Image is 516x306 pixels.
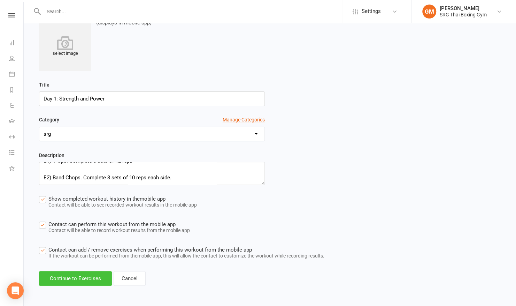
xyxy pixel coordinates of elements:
div: select image [39,36,91,57]
input: Search... [41,7,342,16]
span: Show completed workout history in the mobile app [48,196,165,202]
span: Contact can perform this workout from the mobile app [48,221,176,227]
div: [PERSON_NAME] [440,5,487,12]
div: (displays in mobile app) [96,18,152,71]
a: Reports [9,83,23,98]
a: Dashboard [9,36,23,51]
textarea: The following notes is how to follow the program in the most effective fashion: A) Split Squat Ju... [39,162,265,185]
div: Open Intercom Messenger [7,282,24,299]
div: If the workout can be performed from the mobile app , this will allow the contact to customize th... [48,253,324,259]
div: GM [422,5,436,18]
span: Contact can add / remove exercises when performing this workout from the mobile app [48,247,252,253]
button: Manage Categories [223,116,265,124]
a: People [9,51,23,67]
button: Continue to Exercises [39,271,112,286]
span: Settings [362,3,381,19]
div: SRG Thai Boxing Gym [440,12,487,18]
a: Calendar [9,67,23,83]
a: Cancel [114,271,146,286]
label: Title [39,81,49,89]
input: Name Your Workout [39,91,265,106]
label: Description [39,151,64,159]
label: Category [39,116,59,124]
div: Contact will be able to record workout results from the mobile app [48,227,190,233]
div: Contact will be able to see recorded workout results in the mobile app [48,202,197,208]
a: What's New [9,161,23,177]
